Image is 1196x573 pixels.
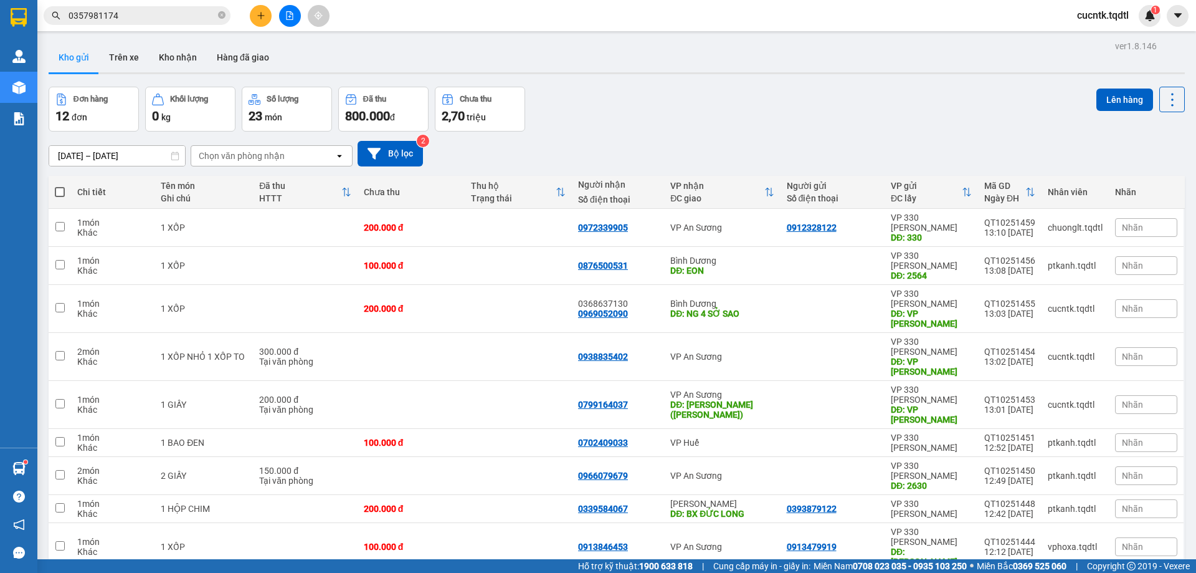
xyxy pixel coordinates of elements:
[77,266,148,276] div: Khác
[984,299,1035,309] div: QT10251455
[49,42,99,72] button: Kho gửi
[670,256,774,266] div: Bình Dương
[578,438,628,448] div: 0702409033
[364,438,458,448] div: 100.000 đ
[984,309,1035,319] div: 13:03 [DATE]
[77,499,148,509] div: 1 món
[891,251,972,271] div: VP 330 [PERSON_NAME]
[891,481,972,491] div: DĐ: 2630
[417,135,429,147] sup: 2
[670,223,774,233] div: VP An Sương
[891,385,972,405] div: VP 330 [PERSON_NAME]
[977,559,1066,573] span: Miền Bắc
[1122,471,1143,481] span: Nhãn
[460,95,491,104] div: Chưa thu
[364,261,458,271] div: 100.000 đ
[578,471,628,481] div: 0966079679
[77,537,148,547] div: 1 món
[363,95,386,104] div: Đã thu
[1048,504,1103,514] div: ptkanh.tqdtl
[670,299,774,309] div: Bình Dương
[285,11,294,20] span: file-add
[99,42,149,72] button: Trên xe
[77,466,148,476] div: 2 món
[364,504,458,514] div: 200.000 đ
[161,304,247,314] div: 1 XỐP
[364,542,458,552] div: 100.000 đ
[77,218,148,228] div: 1 món
[69,9,216,22] input: Tìm tên, số ĐT hoặc mã đơn
[49,87,139,132] button: Đơn hàng12đơn
[984,547,1035,557] div: 12:12 [DATE]
[891,233,972,243] div: DĐ: 330
[250,5,272,27] button: plus
[161,112,171,122] span: kg
[891,461,972,481] div: VP 330 [PERSON_NAME]
[152,108,159,123] span: 0
[12,81,26,94] img: warehouse-icon
[578,299,658,309] div: 0368637130
[1122,304,1143,314] span: Nhãn
[891,181,962,191] div: VP gửi
[578,400,628,410] div: 0799164037
[984,347,1035,357] div: QT10251454
[891,193,962,203] div: ĐC lấy
[713,559,810,573] span: Cung cấp máy in - giấy in:
[578,352,628,362] div: 0938835402
[984,181,1025,191] div: Mã GD
[471,181,556,191] div: Thu hộ
[259,347,351,357] div: 300.000 đ
[259,395,351,405] div: 200.000 đ
[891,357,972,377] div: DĐ: VP LONG HƯNG
[578,309,628,319] div: 0969052090
[1048,471,1103,481] div: ptkanh.tqdtl
[242,87,332,132] button: Số lượng23món
[984,443,1035,453] div: 12:52 [DATE]
[390,112,395,122] span: đ
[364,304,458,314] div: 200.000 đ
[77,509,148,519] div: Khác
[787,542,837,552] div: 0913479919
[77,299,148,309] div: 1 món
[253,176,357,209] th: Toggle SortBy
[891,433,972,453] div: VP 330 [PERSON_NAME]
[12,50,26,63] img: warehouse-icon
[74,95,108,104] div: Đơn hàng
[1167,5,1189,27] button: caret-down
[161,261,247,271] div: 1 XỐP
[49,146,185,166] input: Select a date range.
[12,112,26,125] img: solution-icon
[77,547,148,557] div: Khác
[578,180,658,190] div: Người nhận
[161,438,247,448] div: 1 BAO ĐEN
[77,309,148,319] div: Khác
[55,108,69,123] span: 12
[364,187,458,197] div: Chưa thu
[1127,562,1136,571] span: copyright
[670,181,764,191] div: VP nhận
[1076,559,1078,573] span: |
[885,176,978,209] th: Toggle SortBy
[345,108,390,123] span: 800.000
[1115,39,1157,53] div: ver 1.8.146
[670,266,774,276] div: DĐ: EON
[578,223,628,233] div: 0972339905
[891,405,972,425] div: DĐ: VP LONG HƯNG
[471,193,556,203] div: Trạng thái
[787,181,878,191] div: Người gửi
[578,195,658,205] div: Số điện thoại
[670,438,774,448] div: VP Huế
[1122,400,1143,410] span: Nhãn
[161,193,247,203] div: Ghi chú
[891,309,972,329] div: DĐ: VP LONG HƯNG
[12,462,26,475] img: warehouse-icon
[670,193,764,203] div: ĐC giao
[984,466,1035,476] div: QT10251450
[13,547,25,559] span: message
[257,11,265,20] span: plus
[984,499,1035,509] div: QT10251448
[314,11,323,20] span: aim
[787,504,837,514] div: 0393879122
[670,509,774,519] div: DĐ: BX ĐỨC LONG
[670,352,774,362] div: VP An Sương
